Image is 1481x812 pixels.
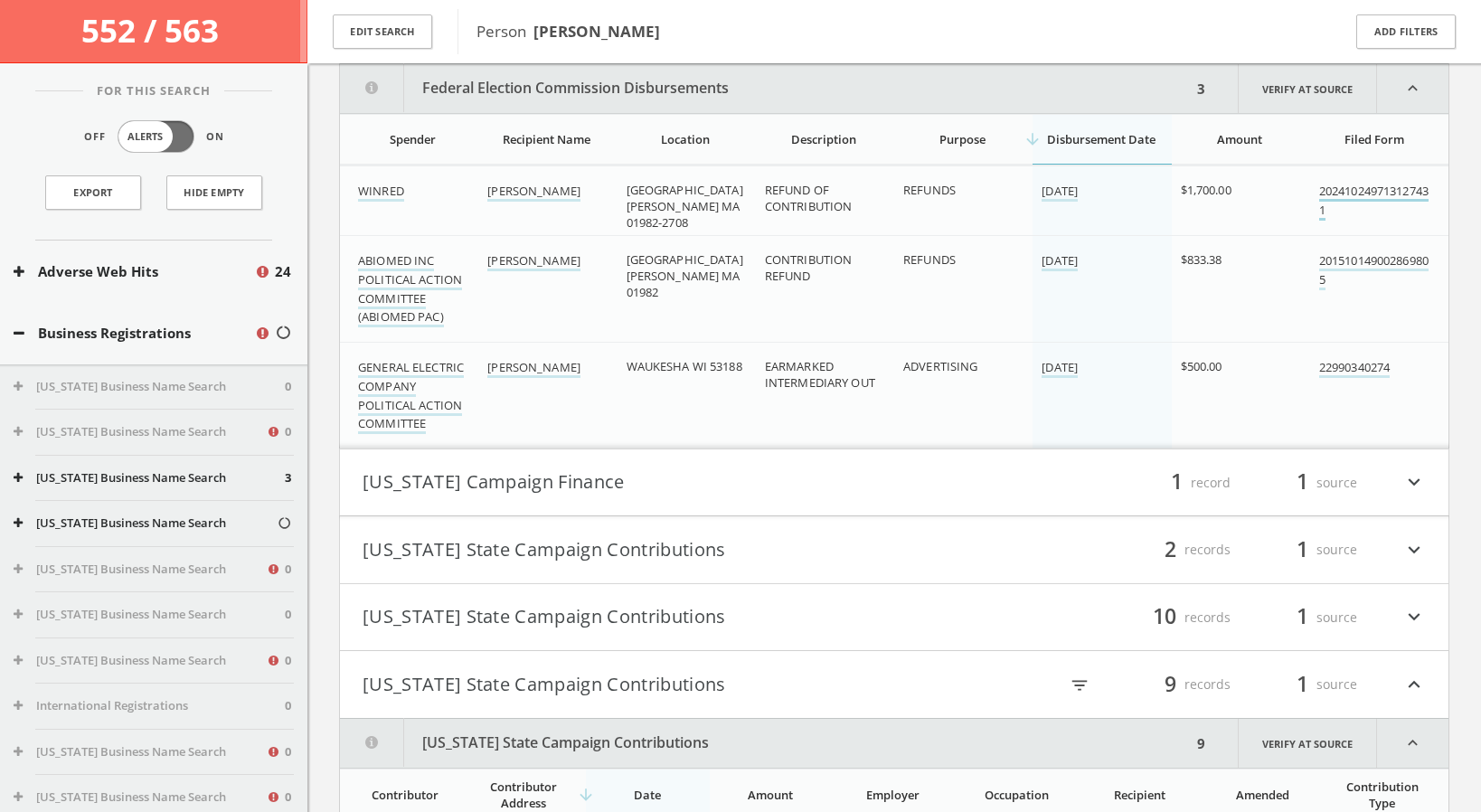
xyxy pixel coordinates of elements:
button: [US_STATE] Business Name Search [14,788,266,807]
button: [US_STATE] Campaign Finance [363,467,894,498]
div: Recipient [1088,787,1191,803]
div: Purpose [903,131,1022,147]
span: 0 [285,606,291,624]
span: 1 [1163,467,1191,498]
div: Occupation [965,787,1068,803]
div: source [1249,467,1357,498]
button: [US_STATE] Business Name Search [14,378,285,396]
a: Verify at source [1238,64,1377,113]
a: [PERSON_NAME] [487,252,580,271]
div: Description [765,131,883,147]
button: Edit Search [333,14,432,50]
span: REFUNDS [903,182,956,198]
button: [US_STATE] State Campaign Contributions [340,719,1192,768]
div: Amended [1212,787,1315,803]
span: ADVERTISING [903,358,977,374]
button: [US_STATE] Business Name Search [14,652,266,670]
span: 0 [285,561,291,579]
a: Export [45,175,141,210]
a: [PERSON_NAME] [487,183,580,202]
div: Contributor Address [472,779,575,811]
a: [DATE] [1042,252,1078,271]
a: [DATE] [1042,183,1078,202]
span: $500.00 [1181,358,1222,374]
button: [US_STATE] State Campaign Contributions [363,602,894,633]
button: [US_STATE] Business Name Search [14,423,266,441]
span: 0 [285,378,291,396]
div: Amount [719,787,822,803]
div: Amount [1181,131,1299,147]
span: 24 [275,261,291,282]
div: Contributor [358,787,452,803]
i: arrow_downward [577,786,595,804]
div: records [1122,534,1231,565]
div: Disbursement Date [1042,131,1160,147]
span: 1 [1288,601,1316,633]
button: [US_STATE] Business Name Search [14,561,266,579]
b: [PERSON_NAME] [533,21,660,42]
span: 3 [285,469,291,487]
div: 9 [1192,719,1211,768]
a: [DATE] [1042,359,1078,378]
span: On [206,129,224,145]
span: 0 [285,423,291,441]
div: source [1249,669,1357,700]
i: arrow_downward [1023,130,1042,148]
button: [US_STATE] Business Name Search [14,515,277,533]
span: Off [84,129,106,145]
i: expand_more [1402,602,1426,633]
span: Person [476,21,660,42]
a: [PERSON_NAME] [487,359,580,378]
button: [US_STATE] Business Name Search [14,469,285,487]
a: 22990340274 [1319,359,1390,378]
div: Filed Form [1319,131,1430,147]
div: source [1249,534,1357,565]
span: 10 [1145,601,1184,633]
div: Recipient Name [487,131,606,147]
span: For This Search [83,82,224,100]
span: $1,700.00 [1181,182,1231,198]
span: REFUND OF CONTRIBUTION [765,182,853,214]
button: [US_STATE] Business Name Search [14,606,285,624]
button: Federal Election Commission Disbursements [340,64,1192,113]
i: expand_more [1402,467,1426,498]
div: Spender [358,131,467,147]
button: Hide Empty [166,175,262,210]
span: 1 [1288,668,1316,700]
i: expand_less [1402,669,1426,700]
span: 0 [285,743,291,761]
span: 0 [285,652,291,670]
i: filter_list [1070,675,1090,695]
button: Add Filters [1356,14,1456,50]
div: Contribution Type [1335,779,1430,811]
div: 3 [1192,64,1211,113]
span: 0 [285,788,291,807]
div: records [1122,602,1231,633]
a: 202410249713127431 [1319,183,1429,221]
span: CONTRIBUTION REFUND [765,251,853,284]
span: $833.38 [1181,251,1222,268]
button: [US_STATE] Business Name Search [14,743,266,761]
div: source [1249,602,1357,633]
button: Adverse Web Hits [14,261,254,282]
a: Verify at source [1238,719,1377,768]
span: 9 [1156,668,1184,700]
a: GENERAL ELECTRIC COMPANY POLITICAL ACTION COMMITTEE [358,359,464,434]
a: WINRED [358,183,404,202]
div: record [1122,467,1231,498]
span: EARMARKED INTERMEDIARY OUT [765,358,875,391]
div: Employer [842,787,945,803]
span: REFUNDS [903,251,956,268]
span: [GEOGRAPHIC_DATA][PERSON_NAME] MA 01982 [627,251,743,300]
span: WAUKESHA WI 53188 [627,358,742,374]
div: Date [595,787,698,803]
i: expand_more [1402,534,1426,565]
span: 1 [1288,467,1316,498]
button: International Registrations [14,697,285,715]
span: 552 / 563 [81,9,226,52]
span: 1 [1288,533,1316,565]
i: expand_less [1377,64,1448,113]
div: Location [627,131,745,147]
span: 2 [1156,533,1184,565]
i: expand_less [1377,719,1448,768]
